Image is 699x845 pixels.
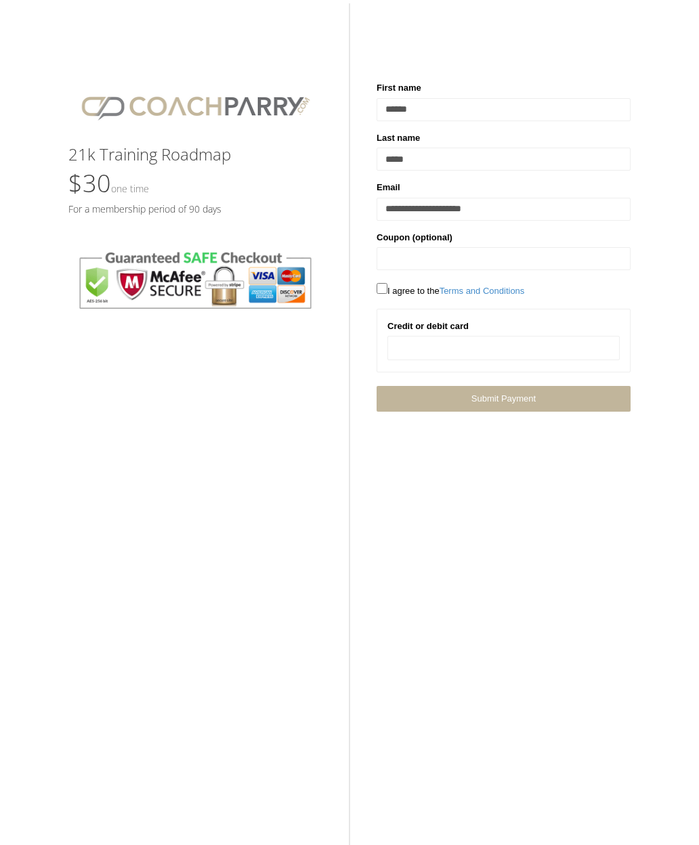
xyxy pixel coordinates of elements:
[471,393,536,404] span: Submit Payment
[377,286,524,296] span: I agree to the
[396,343,611,354] iframe: Secure card payment input frame
[440,286,525,296] a: Terms and Conditions
[68,81,322,132] img: CPlogo.png
[68,167,149,200] span: $30
[387,320,469,333] label: Credit or debit card
[377,181,400,194] label: Email
[377,386,631,411] a: Submit Payment
[377,131,420,145] label: Last name
[377,231,452,244] label: Coupon (optional)
[111,182,149,195] small: One time
[377,81,421,95] label: First name
[68,204,322,214] h5: For a membership period of 90 days
[68,146,322,163] h3: 21k Training Roadmap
